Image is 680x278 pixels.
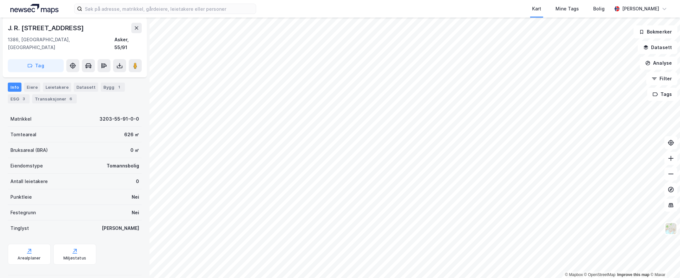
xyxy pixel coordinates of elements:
div: [PERSON_NAME] [622,5,659,13]
div: Tinglyst [10,224,29,232]
a: Improve this map [617,272,649,277]
div: Kart [532,5,541,13]
div: Asker, 55/91 [114,36,142,51]
button: Analyse [640,57,677,70]
button: Tags [647,88,677,101]
div: Kontrollprogram for chat [647,247,680,278]
div: J. R. [STREET_ADDRESS] [8,23,85,33]
div: 3203-55-91-0-0 [99,115,139,123]
div: 0 [136,178,139,185]
div: Eiere [24,83,40,92]
div: Leietakere [43,83,71,92]
iframe: Chat Widget [647,247,680,278]
div: 1 [116,84,122,90]
div: Nei [132,209,139,217]
div: Info [8,83,21,92]
div: Festegrunn [10,209,36,217]
div: Transaksjoner [32,94,77,103]
img: logo.a4113a55bc3d86da70a041830d287a7e.svg [10,4,59,14]
img: Z [665,222,677,235]
div: Bolig [593,5,605,13]
div: Mine Tags [556,5,579,13]
input: Søk på adresse, matrikkel, gårdeiere, leietakere eller personer [82,4,256,14]
div: Arealplaner [18,256,41,261]
div: 1386, [GEOGRAPHIC_DATA], [GEOGRAPHIC_DATA] [8,36,114,51]
div: 626 ㎡ [124,131,139,139]
a: OpenStreetMap [584,272,616,277]
div: 0 ㎡ [130,146,139,154]
div: ESG [8,94,30,103]
div: Bygg [101,83,125,92]
button: Filter [646,72,677,85]
div: Punktleie [10,193,32,201]
button: Bokmerker [634,25,677,38]
div: Tomteareal [10,131,36,139]
button: Tag [8,59,64,72]
div: Matrikkel [10,115,32,123]
div: [PERSON_NAME] [102,224,139,232]
div: Nei [132,193,139,201]
button: Datasett [638,41,677,54]
div: 3 [20,96,27,102]
div: Tomannsbolig [107,162,139,170]
div: Eiendomstype [10,162,43,170]
div: 6 [68,96,74,102]
a: Mapbox [565,272,583,277]
div: Datasett [74,83,98,92]
div: Miljøstatus [63,256,86,261]
div: Antall leietakere [10,178,48,185]
div: Bruksareal (BRA) [10,146,48,154]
